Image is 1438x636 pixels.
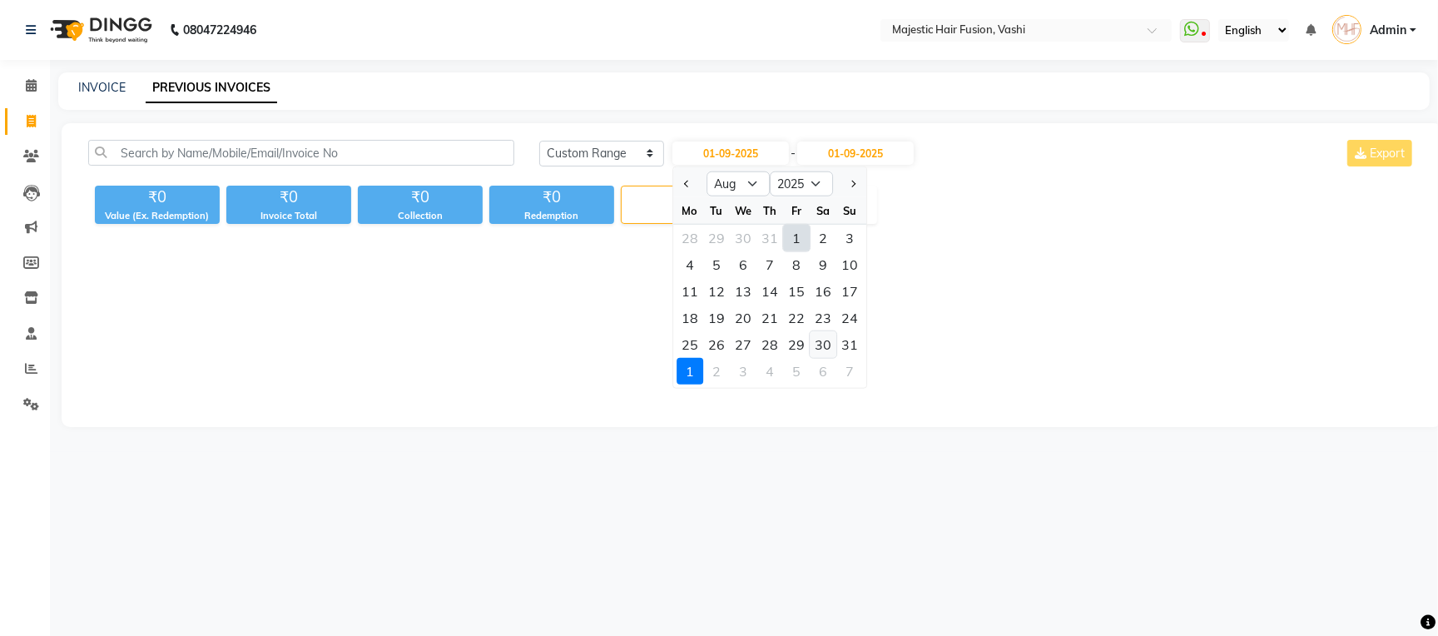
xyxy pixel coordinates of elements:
[836,278,863,305] div: 17
[756,278,783,305] div: 14
[677,278,703,305] div: Monday, August 11, 2025
[622,210,745,224] div: Bills
[783,251,810,278] div: Friday, August 8, 2025
[226,209,351,223] div: Invoice Total
[756,278,783,305] div: Thursday, August 14, 2025
[730,197,756,224] div: We
[836,225,863,251] div: Sunday, August 3, 2025
[810,251,836,278] div: Saturday, August 9, 2025
[703,358,730,385] div: Tuesday, September 2, 2025
[783,358,810,385] div: 5
[730,251,756,278] div: 6
[1370,22,1406,39] span: Admin
[703,278,730,305] div: Tuesday, August 12, 2025
[677,225,703,251] div: 28
[756,251,783,278] div: 7
[836,358,863,385] div: 7
[810,305,836,331] div: 23
[810,331,836,358] div: 30
[756,251,783,278] div: Thursday, August 7, 2025
[730,305,756,331] div: 20
[756,225,783,251] div: 31
[88,140,514,166] input: Search by Name/Mobile/Email/Invoice No
[42,7,156,53] img: logo
[677,251,703,278] div: Monday, August 4, 2025
[756,331,783,358] div: Thursday, August 28, 2025
[730,358,756,385] div: Wednesday, September 3, 2025
[707,171,770,196] select: Select month
[783,197,810,224] div: Fr
[730,278,756,305] div: Wednesday, August 13, 2025
[756,197,783,224] div: Th
[756,305,783,331] div: Thursday, August 21, 2025
[703,278,730,305] div: 12
[358,186,483,209] div: ₹0
[783,331,810,358] div: Friday, August 29, 2025
[730,251,756,278] div: Wednesday, August 6, 2025
[730,225,756,251] div: Wednesday, July 30, 2025
[677,197,703,224] div: Mo
[836,251,863,278] div: 10
[730,225,756,251] div: 30
[95,209,220,223] div: Value (Ex. Redemption)
[489,186,614,209] div: ₹0
[783,251,810,278] div: 8
[677,305,703,331] div: 18
[730,305,756,331] div: Wednesday, August 20, 2025
[489,209,614,223] div: Redemption
[703,225,730,251] div: 29
[783,305,810,331] div: Friday, August 22, 2025
[703,197,730,224] div: Tu
[810,197,836,224] div: Sa
[810,278,836,305] div: 16
[78,80,126,95] a: INVOICE
[783,225,810,251] div: 1
[756,358,783,385] div: 4
[88,244,1416,410] span: Empty list
[677,278,703,305] div: 11
[677,358,703,385] div: Monday, September 1, 2025
[677,305,703,331] div: Monday, August 18, 2025
[810,331,836,358] div: Saturday, August 30, 2025
[783,278,810,305] div: 15
[680,171,694,197] button: Previous month
[810,278,836,305] div: Saturday, August 16, 2025
[783,225,810,251] div: Friday, August 1, 2025
[810,251,836,278] div: 9
[836,331,863,358] div: Sunday, August 31, 2025
[756,305,783,331] div: 21
[730,331,756,358] div: 27
[703,251,730,278] div: 5
[730,331,756,358] div: Wednesday, August 27, 2025
[836,197,863,224] div: Su
[756,331,783,358] div: 28
[730,358,756,385] div: 3
[703,358,730,385] div: 2
[146,73,277,103] a: PREVIOUS INVOICES
[677,331,703,358] div: Monday, August 25, 2025
[703,305,730,331] div: Tuesday, August 19, 2025
[810,358,836,385] div: Saturday, September 6, 2025
[836,251,863,278] div: Sunday, August 10, 2025
[845,171,860,197] button: Next month
[797,142,914,165] input: End Date
[810,225,836,251] div: Saturday, August 2, 2025
[183,7,256,53] b: 08047224946
[810,358,836,385] div: 6
[836,225,863,251] div: 3
[622,186,745,210] div: 0
[672,142,789,165] input: Start Date
[703,251,730,278] div: Tuesday, August 5, 2025
[836,331,863,358] div: 31
[836,358,863,385] div: Sunday, September 7, 2025
[226,186,351,209] div: ₹0
[703,225,730,251] div: Tuesday, July 29, 2025
[783,358,810,385] div: Friday, September 5, 2025
[677,251,703,278] div: 4
[703,331,730,358] div: Tuesday, August 26, 2025
[756,225,783,251] div: Thursday, July 31, 2025
[358,209,483,223] div: Collection
[703,305,730,331] div: 19
[703,331,730,358] div: 26
[1332,15,1361,44] img: Admin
